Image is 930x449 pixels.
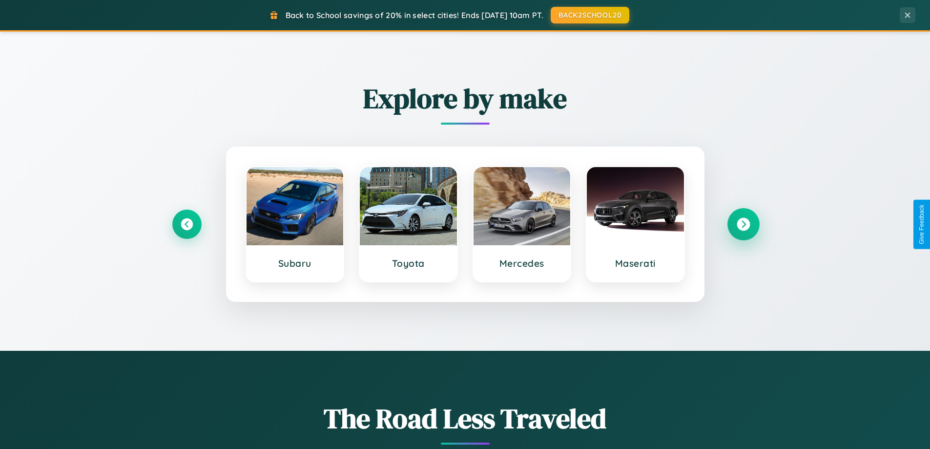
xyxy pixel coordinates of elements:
[286,10,543,20] span: Back to School savings of 20% in select cities! Ends [DATE] 10am PT.
[172,80,758,117] h2: Explore by make
[918,205,925,244] div: Give Feedback
[172,400,758,437] h1: The Road Less Traveled
[597,257,674,269] h3: Maserati
[483,257,561,269] h3: Mercedes
[256,257,334,269] h3: Subaru
[551,7,629,23] button: BACK2SCHOOL20
[370,257,447,269] h3: Toyota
